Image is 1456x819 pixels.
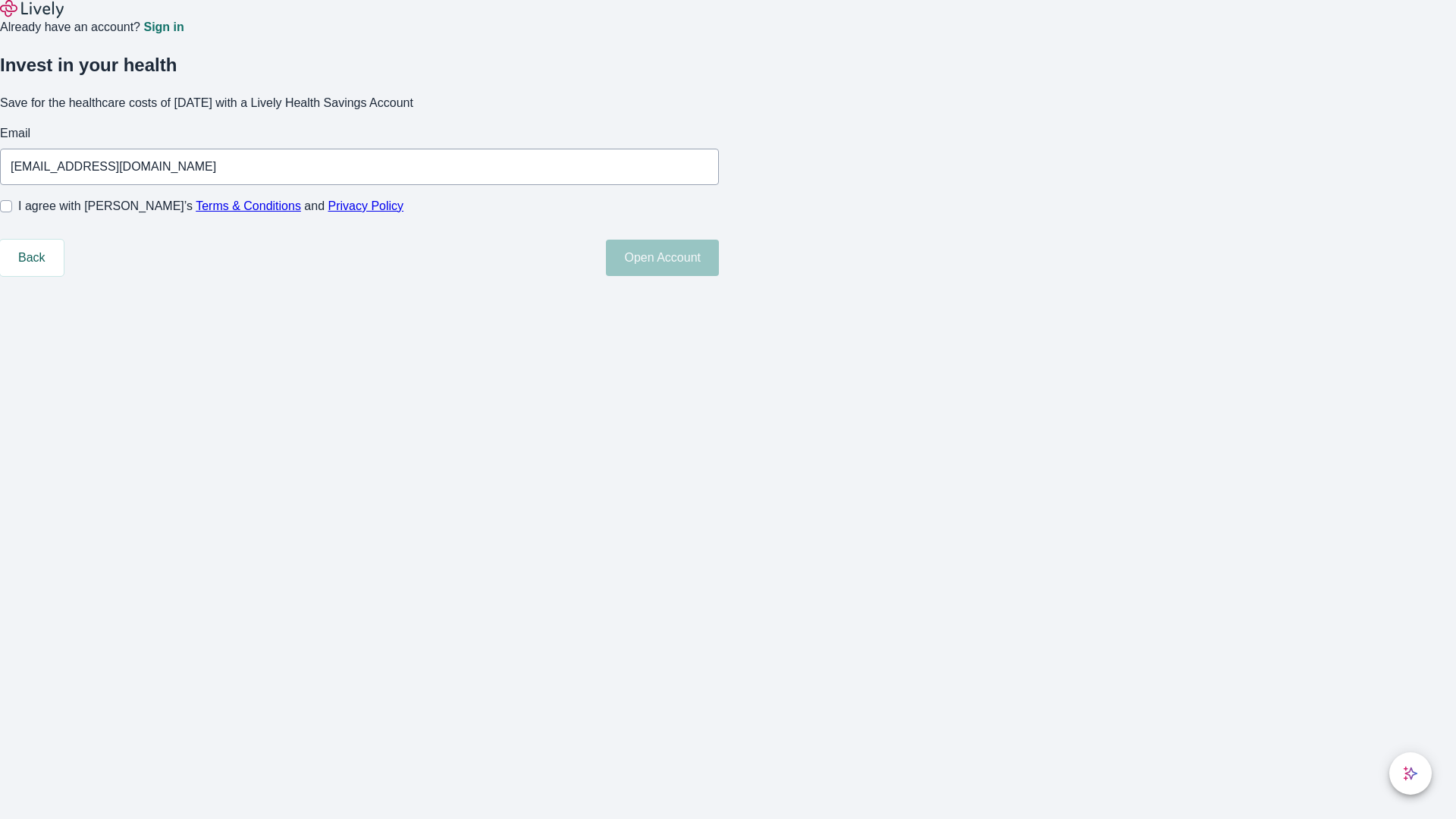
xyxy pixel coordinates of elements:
a: Terms & Conditions [196,199,301,212]
a: Privacy Policy [328,199,404,212]
a: Sign in [143,21,184,33]
svg: Lively AI Assistant [1403,766,1418,781]
span: I agree with [PERSON_NAME]’s and [18,197,403,215]
button: chat [1389,752,1432,795]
